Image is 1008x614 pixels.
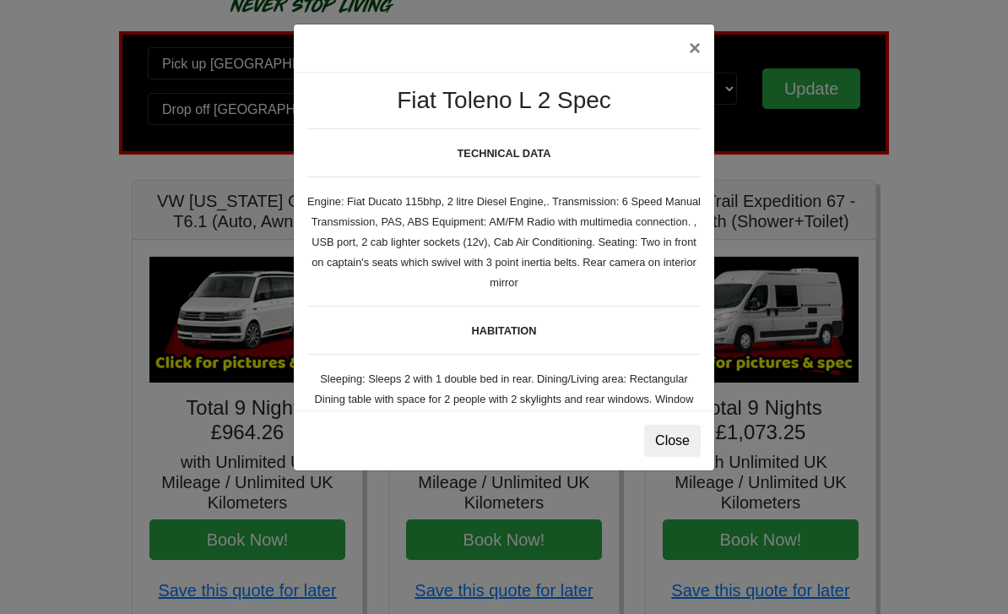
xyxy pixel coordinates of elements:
[458,147,551,160] b: TECHNICAL DATA
[675,24,714,72] button: ×
[471,324,536,337] b: HABITATION
[644,425,701,457] button: Close
[307,86,701,115] h3: Fiat Toleno L 2 Spec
